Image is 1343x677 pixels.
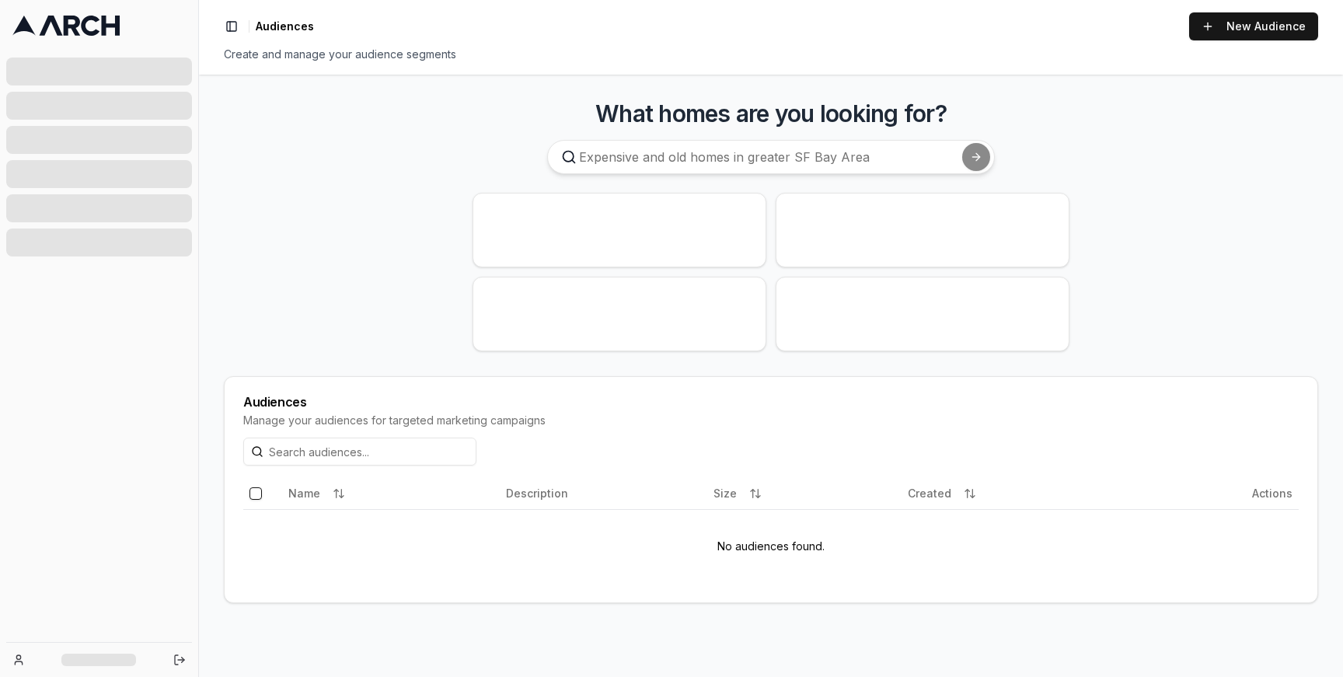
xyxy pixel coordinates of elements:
nav: breadcrumb [256,19,314,34]
input: Search audiences... [243,438,476,466]
h3: What homes are you looking for? [224,99,1318,127]
div: Size [713,481,895,506]
div: Audiences [243,396,1299,408]
div: Manage your audiences for targeted marketing campaigns [243,413,1299,428]
a: New Audience [1189,12,1318,40]
div: Created [908,481,1146,506]
button: Log out [169,649,190,671]
td: No audiences found. [243,509,1299,584]
div: Create and manage your audience segments [224,47,1318,62]
th: Actions [1152,478,1299,509]
div: Name [288,481,494,506]
input: Expensive and old homes in greater SF Bay Area [547,140,995,174]
span: Audiences [256,19,314,34]
th: Description [500,478,707,509]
